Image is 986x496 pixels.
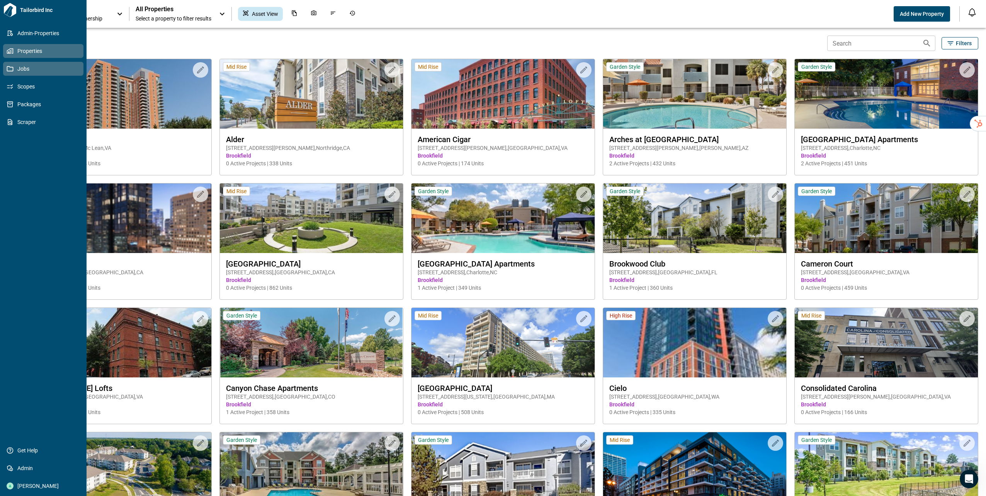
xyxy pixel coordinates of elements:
[28,308,211,377] img: property-asset
[418,393,588,401] span: [STREET_ADDRESS][US_STATE] , [GEOGRAPHIC_DATA] , MA
[801,135,972,144] span: [GEOGRAPHIC_DATA] Apartments
[3,62,83,76] a: Jobs
[894,6,950,22] button: Add New Property
[34,384,205,393] span: [PERSON_NAME] Lofts
[14,83,76,90] span: Scopes
[418,408,588,416] span: 0 Active Projects | 508 Units
[226,393,397,401] span: [STREET_ADDRESS] , [GEOGRAPHIC_DATA] , CO
[226,160,397,167] span: 0 Active Projects | 338 Units
[220,308,403,377] img: property-asset
[226,135,397,144] span: Alder
[801,63,832,70] span: Garden Style
[14,47,76,55] span: Properties
[609,393,780,401] span: [STREET_ADDRESS] , [GEOGRAPHIC_DATA] , WA
[287,7,302,21] div: Documents
[411,59,595,129] img: property-asset
[609,408,780,416] span: 0 Active Projects | 335 Units
[603,59,786,129] img: property-asset
[418,284,588,292] span: 1 Active Project | 349 Units
[609,259,780,268] span: Brookwood Club
[325,7,341,21] div: Issues & Info
[603,308,786,377] img: property-asset
[801,188,832,195] span: Garden Style
[900,10,944,18] span: Add New Property
[609,384,780,393] span: Cielo
[34,401,205,408] span: Brookfield
[34,152,205,160] span: Brookfield
[418,144,588,152] span: [STREET_ADDRESS][PERSON_NAME] , [GEOGRAPHIC_DATA] , VA
[795,59,978,129] img: property-asset
[418,312,438,319] span: Mid Rise
[610,188,640,195] span: Garden Style
[801,160,972,167] span: 2 Active Projects | 451 Units
[3,115,83,129] a: Scraper
[226,259,397,268] span: [GEOGRAPHIC_DATA]
[418,401,588,408] span: Brookfield
[34,144,205,152] span: [STREET_ADDRESS] , Mc Lean , VA
[801,144,972,152] span: [STREET_ADDRESS] , Charlotte , NC
[220,183,403,253] img: property-asset
[306,7,321,21] div: Photos
[411,183,595,253] img: property-asset
[801,259,972,268] span: Cameron Court
[418,160,588,167] span: 0 Active Projects | 174 Units
[226,384,397,393] span: Canyon Chase Apartments
[136,5,211,13] span: All Properties
[801,393,972,401] span: [STREET_ADDRESS][PERSON_NAME] , [GEOGRAPHIC_DATA] , VA
[609,152,780,160] span: Brookfield
[34,276,205,284] span: Brookfield
[3,97,83,111] a: Packages
[226,312,257,319] span: Garden Style
[795,308,978,377] img: property-asset
[801,152,972,160] span: Brookfield
[252,10,278,18] span: Asset View
[610,312,632,319] span: High Rise
[14,482,76,490] span: [PERSON_NAME]
[226,401,397,408] span: Brookfield
[609,276,780,284] span: Brookfield
[28,183,211,253] img: property-asset
[609,401,780,408] span: Brookfield
[801,276,972,284] span: Brookfield
[609,160,780,167] span: 2 Active Projects | 432 Units
[919,36,935,51] button: Search properties
[801,401,972,408] span: Brookfield
[14,65,76,73] span: Jobs
[418,268,588,276] span: [STREET_ADDRESS] , Charlotte , NC
[238,7,283,21] div: Asset View
[418,437,449,443] span: Garden Style
[801,312,821,319] span: Mid Rise
[795,183,978,253] img: property-asset
[14,447,76,454] span: Get Help
[418,63,438,70] span: Mid Rise
[801,437,832,443] span: Garden Style
[34,408,205,416] span: 0 Active Projects | 261 Units
[14,100,76,108] span: Packages
[226,144,397,152] span: [STREET_ADDRESS][PERSON_NAME] , Northridge , CA
[136,15,211,22] span: Select a property to filter results
[28,39,824,47] span: 67 Properties
[603,183,786,253] img: property-asset
[801,408,972,416] span: 0 Active Projects | 166 Units
[34,160,205,167] span: 0 Active Projects | 404 Units
[226,188,246,195] span: Mid Rise
[3,461,83,475] a: Admin
[418,276,588,284] span: Brookfield
[3,80,83,93] a: Scopes
[418,152,588,160] span: Brookfield
[418,384,588,393] span: [GEOGRAPHIC_DATA]
[418,259,588,268] span: [GEOGRAPHIC_DATA] Apartments
[801,284,972,292] span: 0 Active Projects | 459 Units
[411,308,595,377] img: property-asset
[609,135,780,144] span: Arches at [GEOGRAPHIC_DATA]
[226,437,257,443] span: Garden Style
[220,59,403,129] img: property-asset
[418,135,588,144] span: American Cigar
[226,63,246,70] span: Mid Rise
[226,408,397,416] span: 1 Active Project | 358 Units
[34,135,205,144] span: 8421 Broad
[942,37,978,49] button: Filters
[34,393,205,401] span: [STREET_ADDRESS] , [GEOGRAPHIC_DATA] , VA
[418,188,449,195] span: Garden Style
[610,437,630,443] span: Mid Rise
